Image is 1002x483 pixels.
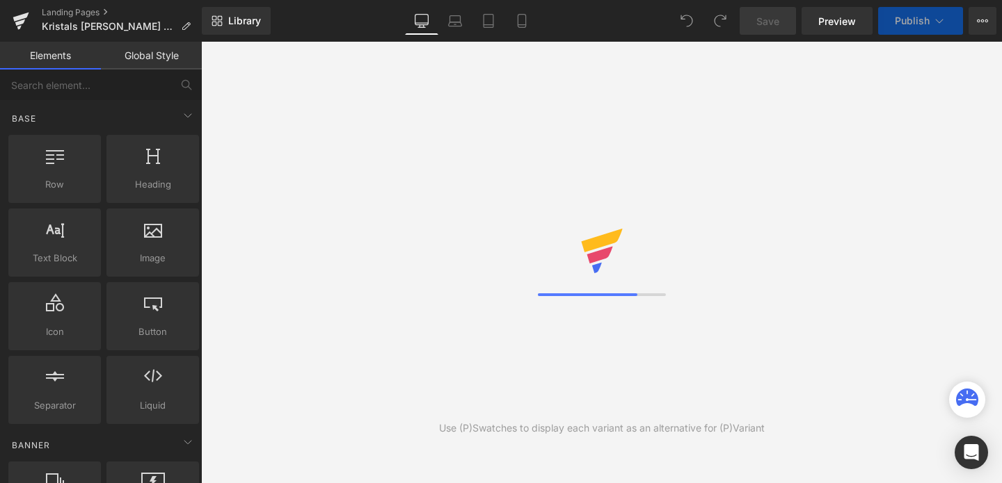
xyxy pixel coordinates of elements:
[818,14,856,28] span: Preview
[673,7,701,35] button: Undo
[706,7,734,35] button: Redo
[955,436,988,469] div: Open Intercom Messenger
[756,14,779,28] span: Save
[13,398,97,413] span: Separator
[802,7,873,35] a: Preview
[228,15,261,27] span: Library
[895,15,930,26] span: Publish
[101,42,202,69] a: Global Style
[438,7,472,35] a: Laptop
[13,251,97,265] span: Text Block
[405,7,438,35] a: Desktop
[42,21,175,32] span: Kristals [PERSON_NAME] Men's Skin Tightening Promo 89.95
[13,177,97,192] span: Row
[42,7,202,18] a: Landing Pages
[969,7,996,35] button: More
[111,325,195,339] span: Button
[505,7,539,35] a: Mobile
[878,7,963,35] button: Publish
[472,7,505,35] a: Tablet
[13,325,97,339] span: Icon
[111,398,195,413] span: Liquid
[439,420,765,436] div: Use (P)Swatches to display each variant as an alternative for (P)Variant
[111,177,195,192] span: Heading
[10,439,51,452] span: Banner
[111,251,195,265] span: Image
[202,7,271,35] a: New Library
[10,112,38,125] span: Base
